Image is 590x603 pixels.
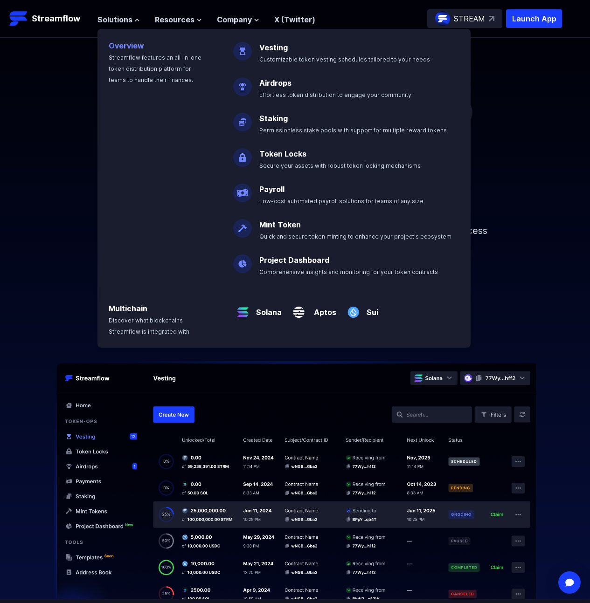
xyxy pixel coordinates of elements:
img: Staking [233,105,252,131]
span: Effortless token distribution to engage your community [259,91,411,98]
a: STREAM [427,9,502,28]
span: Company [217,14,252,25]
a: Sui [363,299,378,318]
span: Discover what blockchains Streamflow is integrated with [109,317,189,335]
span: Solutions [97,14,132,25]
p: Simplify your token distribution with Streamflow's Application and SDK, offering access to custom... [95,209,496,265]
img: Aptos [289,295,308,322]
img: Mint Token [233,212,252,238]
button: Solutions [97,14,140,25]
p: Streamflow [32,12,80,25]
button: Company [217,14,259,25]
img: Solana [233,295,252,322]
img: Token Locks [233,141,252,167]
img: Streamflow Logo [9,9,28,28]
img: Airdrops [233,70,252,96]
span: Customizable token vesting schedules tailored to your needs [259,56,430,63]
a: Project Dashboard [259,255,329,265]
a: Airdrops [259,78,292,88]
span: Resources [155,14,194,25]
a: Token Locks [259,149,306,158]
a: Staking [259,114,288,123]
span: Secure your assets with robust token locking mechanisms [259,162,421,169]
img: streamflow-logo-circle.png [435,11,450,26]
span: Low-cost automated payroll solutions for teams of any size [259,198,423,205]
button: Launch App [506,9,562,28]
img: Vesting [233,34,252,61]
img: top-right-arrow.svg [489,16,494,21]
span: Permissionless stake pools with support for multiple reward tokens [259,127,447,134]
a: Streamflow [9,9,88,28]
p: STREAM [454,13,485,24]
img: Sui [344,295,363,322]
button: Resources [155,14,202,25]
a: Payroll [259,185,285,194]
a: Multichain [109,304,147,313]
span: Quick and secure token minting to enhance your project's ecosystem [259,233,451,240]
a: X (Twitter) [274,15,315,24]
a: Overview [109,41,144,50]
img: Project Dashboard [233,247,252,273]
div: Open Intercom Messenger [558,571,581,594]
img: Payroll [233,176,252,202]
a: Solana [252,299,282,318]
a: Vesting [259,43,288,52]
h1: Token management infrastructure [85,150,505,209]
span: Comprehensive insights and monitoring for your token contracts [259,268,438,275]
a: Mint Token [259,220,301,229]
span: Streamflow features an all-in-one token distribution platform for teams to handle their finances. [109,54,201,83]
a: Aptos [308,299,336,318]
